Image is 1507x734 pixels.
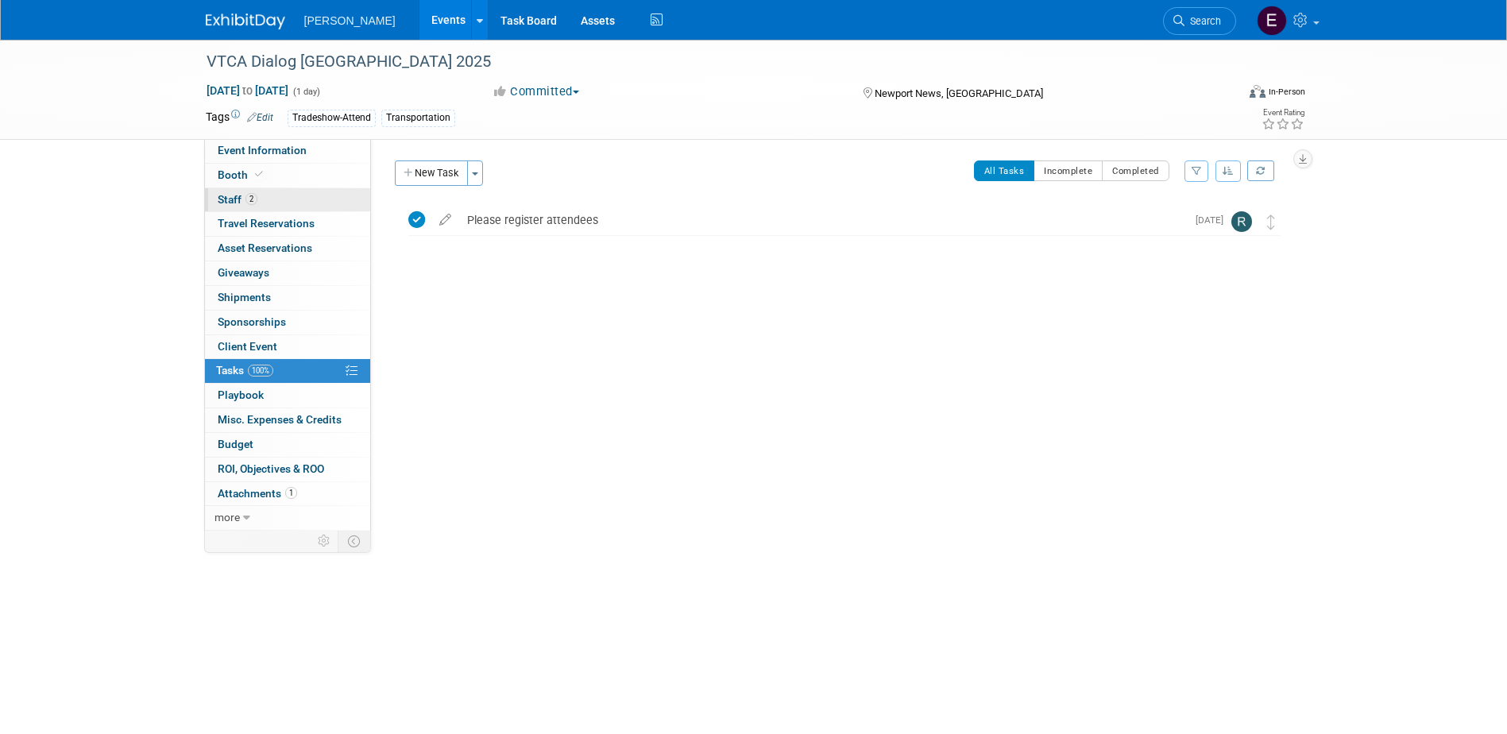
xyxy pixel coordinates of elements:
a: Edit [247,112,273,123]
a: edit [431,213,459,227]
a: Travel Reservations [205,212,370,236]
div: VTCA Dialog [GEOGRAPHIC_DATA] 2025 [201,48,1212,76]
span: [DATE] [1196,214,1231,226]
a: Shipments [205,286,370,310]
button: New Task [395,160,468,186]
a: Event Information [205,139,370,163]
span: Booth [218,168,266,181]
a: Sponsorships [205,311,370,334]
td: Toggle Event Tabs [338,531,370,551]
button: Committed [486,83,585,100]
button: Incomplete [1034,160,1103,181]
span: Newport News, [GEOGRAPHIC_DATA] [875,87,1043,99]
span: Travel Reservations [218,217,315,230]
span: Budget [218,438,253,450]
a: Refresh [1247,160,1274,181]
a: Staff2 [205,188,370,212]
div: Event Rating [1262,109,1304,117]
span: Giveaways [218,266,269,279]
a: Client Event [205,335,370,359]
a: Asset Reservations [205,237,370,261]
a: Attachments1 [205,482,370,506]
span: 2 [245,193,257,205]
span: 100% [248,365,273,377]
img: Rebecca Deis [1231,211,1252,232]
img: Format-Inperson.png [1250,85,1265,98]
span: more [214,511,240,523]
a: Playbook [205,384,370,408]
span: [DATE] [DATE] [206,83,289,98]
span: [PERSON_NAME] [304,14,396,27]
td: Tags [206,109,273,127]
span: Playbook [218,388,264,401]
span: Tasks [216,364,273,377]
span: Staff [218,193,257,206]
div: In-Person [1268,86,1305,98]
span: Asset Reservations [218,241,312,254]
span: Event Information [218,144,307,156]
span: Attachments [218,487,297,500]
div: Event Format [1142,83,1306,106]
a: Booth [205,164,370,187]
div: Transportation [381,110,455,126]
span: (1 day) [292,87,320,97]
button: Completed [1102,160,1169,181]
a: ROI, Objectives & ROO [205,458,370,481]
div: Tradeshow-Attend [288,110,376,126]
span: Misc. Expenses & Credits [218,413,342,426]
span: to [240,84,255,97]
span: Search [1184,15,1221,27]
span: ROI, Objectives & ROO [218,462,324,475]
a: Budget [205,433,370,457]
i: Move task [1267,214,1275,230]
span: 1 [285,487,297,499]
span: Sponsorships [218,315,286,328]
a: Misc. Expenses & Credits [205,408,370,432]
a: Giveaways [205,261,370,285]
a: Search [1163,7,1236,35]
span: Shipments [218,291,271,303]
img: ExhibitDay [206,14,285,29]
a: more [205,506,370,530]
td: Personalize Event Tab Strip [311,531,338,551]
button: All Tasks [974,160,1035,181]
img: Emy Volk [1257,6,1287,36]
a: Tasks100% [205,359,370,383]
span: Client Event [218,340,277,353]
div: Please register attendees [459,207,1186,234]
i: Booth reservation complete [255,170,263,179]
